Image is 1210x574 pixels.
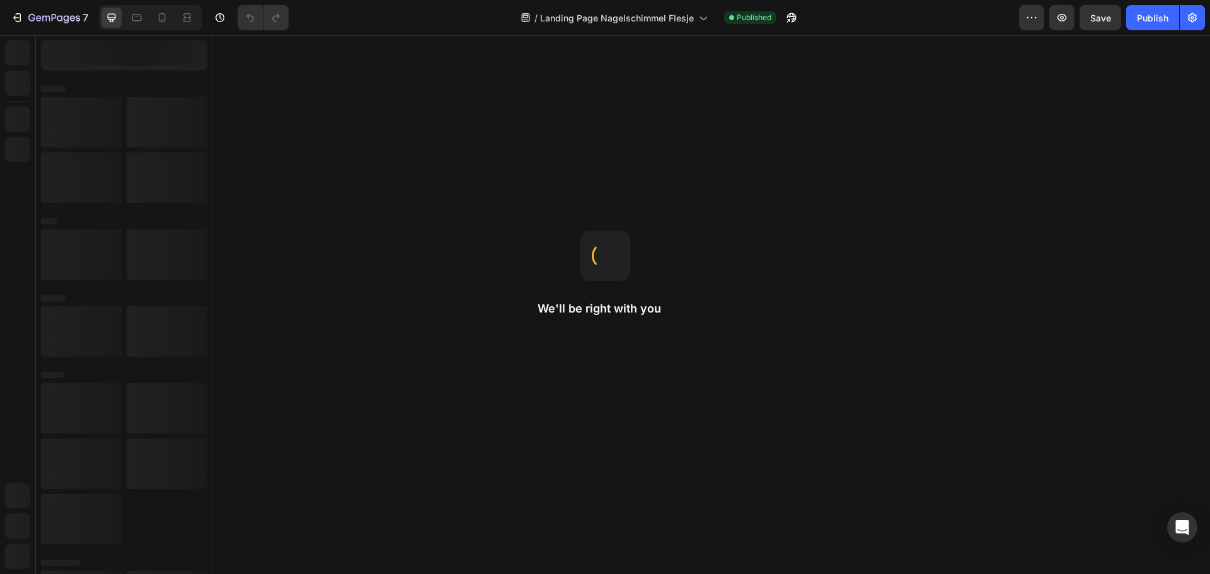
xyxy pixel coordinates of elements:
div: Undo/Redo [238,5,289,30]
button: Publish [1126,5,1179,30]
div: Open Intercom Messenger [1167,512,1197,542]
span: Published [737,12,771,23]
button: 7 [5,5,94,30]
span: Save [1090,13,1111,23]
p: 7 [83,10,88,25]
button: Save [1080,5,1121,30]
div: Publish [1137,11,1168,25]
span: Landing Page Nagelschimmel Flesje [540,11,694,25]
h2: We'll be right with you [538,301,672,316]
span: / [534,11,538,25]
